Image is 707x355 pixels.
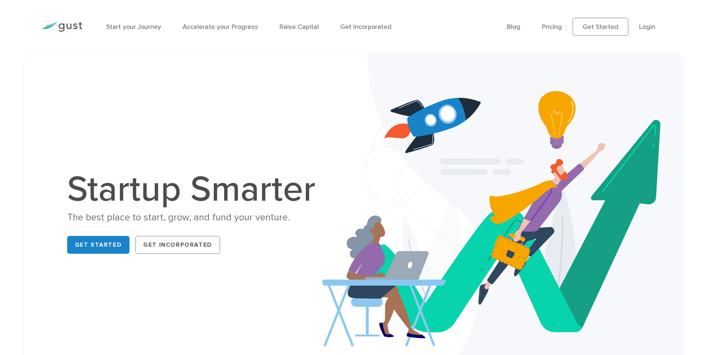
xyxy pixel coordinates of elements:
a: Login [639,23,655,31]
a: Get Started [573,18,628,36]
a: Pricing [542,23,562,31]
a: Get Incorporated [135,236,220,254]
a: Accelerate your Progress [183,23,258,31]
a: Raise Capital [279,23,319,31]
img: Gust Logo [41,22,82,32]
a: Get Incorporated [340,23,392,31]
a: Get Started [67,236,130,254]
a: Start your Journey [106,23,161,31]
h1: Startup Smarter [67,172,323,207]
div: The best place to start, grow, and fund your venture. [67,211,323,224]
a: Blog [507,23,520,31]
